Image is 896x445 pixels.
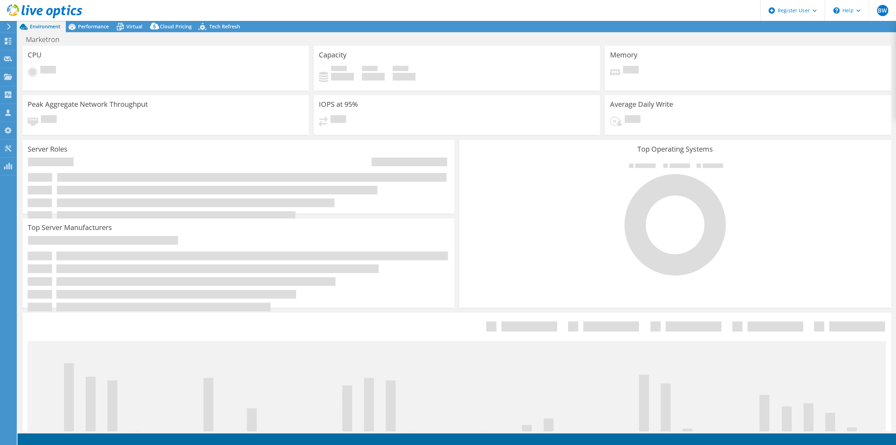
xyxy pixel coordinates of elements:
h4: 0 GiB [362,73,385,81]
span: Free [362,66,378,73]
h3: Average Daily Write [610,100,673,108]
h3: Top Server Manufacturers [28,224,112,231]
h3: Capacity [319,51,346,59]
span: Used [331,66,347,73]
span: Performance [78,23,109,30]
span: BW [877,5,888,16]
h4: 0 GiB [331,73,354,81]
span: Pending [40,66,56,75]
span: Cloud Pricing [160,23,192,30]
span: Pending [623,66,639,75]
span: Total [393,66,408,73]
span: Pending [330,115,346,125]
h3: Peak Aggregate Network Throughput [28,100,148,108]
span: Environment [30,23,61,30]
h3: CPU [28,51,42,59]
h3: Top Operating Systems [464,145,886,153]
h1: Marketron [23,36,70,43]
svg: \n [833,7,840,14]
h3: IOPS at 95% [319,100,358,108]
h3: Server Roles [28,145,68,153]
h4: 0 GiB [393,73,415,81]
span: Pending [625,115,640,125]
h3: Memory [610,51,637,59]
span: Virtual [126,23,142,30]
span: Tech Refresh [209,23,240,30]
span: Pending [41,115,57,125]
